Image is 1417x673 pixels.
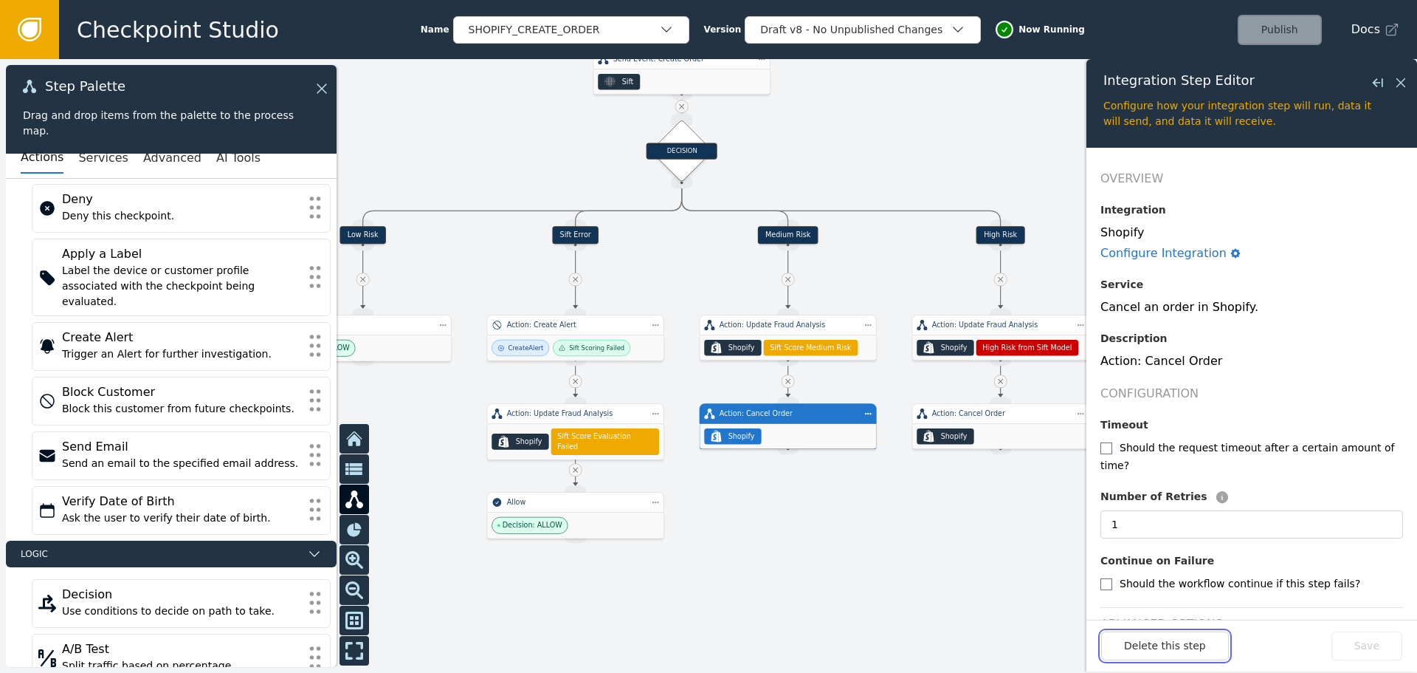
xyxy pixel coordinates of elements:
[62,586,300,604] div: Decision
[1103,98,1400,129] div: Configure how your integration step will run, data it will send, and data it will receive.
[469,22,659,38] div: SHOPIFY_CREATE_ORDER
[552,226,599,244] div: Sift Error
[62,401,300,417] div: Block this customer from future checkpoints.
[62,208,300,224] div: Deny this checkpoint.
[21,143,63,174] button: Actions
[1103,74,1255,87] span: Integration Step Editor
[1100,442,1394,471] label: Should the request timeout after a certain amount of time?
[62,245,300,263] div: Apply a Label
[760,22,951,38] div: Draft v8 - No Unpublished Changes
[941,342,968,352] div: Shopify
[77,13,279,47] span: Checkpoint Studio
[508,344,543,353] div: Create Alert
[982,342,1072,352] span: High Risk from Sift Model
[62,456,300,471] div: Send an email to the specified email address.
[1100,224,1403,242] div: Shopify
[1351,21,1399,38] a: Docs
[1100,417,1148,433] label: Timeout
[932,409,1069,419] div: Action: Cancel Order
[745,16,981,44] button: Draft v8 - No Unpublished Changes
[1100,298,1403,316] div: Cancel an order in Shopify.
[976,226,1024,244] div: High Risk
[62,263,300,310] div: Label the device or customer profile associated with the checkpoint being evaluated.
[62,191,300,208] div: Deny
[1100,245,1227,262] div: Configure Integration
[294,320,432,330] div: Allow
[45,80,125,93] span: Step Palette
[1120,578,1360,590] label: Should the workflow continue if this step fails?
[62,438,300,456] div: Send Email
[62,383,300,401] div: Block Customer
[507,409,644,419] div: Action: Update Fraud Analysis
[503,520,562,530] span: Decision: ALLOW
[62,329,300,346] div: Create Alert
[647,143,717,159] div: DECISION
[1100,170,1403,188] h2: Overview
[704,23,742,36] span: Version
[557,431,652,452] span: Sift Score Evaluation Failed
[1100,352,1403,370] div: Action: Cancel Order
[1100,489,1207,505] label: Number of Retries
[1100,277,1143,293] label: Service
[569,344,624,353] div: Sift Scoring Failed
[340,226,386,244] div: Low Risk
[1100,331,1168,346] label: Description
[421,23,449,36] span: Name
[62,493,300,510] div: Verify Date of Birth
[62,510,300,526] div: Ask the user to verify their date of birth.
[143,143,201,174] button: Advanced
[21,547,301,561] span: Logic
[216,143,261,174] button: AI Tools
[78,143,128,174] button: Services
[1101,632,1229,660] button: Delete this step
[516,437,542,447] div: Shopify
[622,76,634,86] div: Sift
[720,320,857,330] div: Action: Update Fraud Analysis
[758,226,818,244] div: Medium Risk
[1100,202,1166,218] label: Integration
[290,343,350,353] span: Decision: ALLOW
[453,16,689,44] button: SHOPIFY_CREATE_ORDER
[62,604,300,619] div: Use conditions to decide on path to take.
[1100,553,1214,569] label: Continue on Failure
[1100,245,1241,262] a: Configure Integration
[613,54,751,64] div: Send Event: Create Order
[62,346,300,362] div: Trigger an Alert for further investigation.
[507,320,644,330] div: Action: Create Alert
[62,640,300,658] div: A/B Test
[1018,23,1085,36] span: Now Running
[728,342,755,352] div: Shopify
[720,409,857,419] div: Action: Cancel Order
[1100,385,1403,403] h2: Configuration
[932,320,1069,330] div: Action: Update Fraud Analysis
[1351,21,1380,38] span: Docs
[23,108,320,139] div: Drag and drop items from the palette to the process map.
[770,342,851,352] span: Sift Score Medium Risk
[1100,615,1223,633] h2: Advanced Options
[507,497,644,508] div: Allow
[1100,510,1403,539] input: 3
[728,431,755,441] div: Shopify
[941,431,968,441] div: Shopify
